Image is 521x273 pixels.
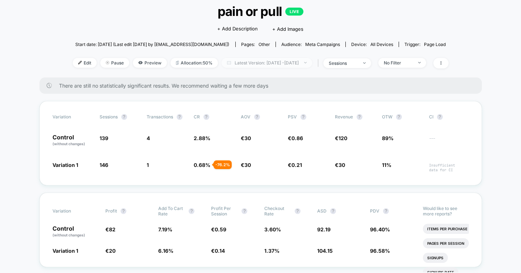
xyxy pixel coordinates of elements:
[423,206,469,217] p: Would like to see more reports?
[244,135,251,141] span: 30
[52,114,92,120] span: Variation
[404,42,446,47] div: Trigger:
[259,42,270,47] span: other
[370,226,390,232] span: 96.40 %
[254,114,260,120] button: ?
[370,248,390,254] span: 96.58 %
[147,135,150,141] span: 4
[370,208,379,214] span: PDV
[211,206,238,217] span: Profit Per Session
[211,226,226,232] span: €
[59,83,467,89] span: There are still no statistically significant results. We recommend waiting a few more days
[171,58,218,68] span: Allocation: 50%
[295,208,301,214] button: ?
[363,62,366,64] img: end
[291,135,303,141] span: 0.86
[396,114,402,120] button: ?
[330,208,336,214] button: ?
[194,114,200,119] span: CR
[339,135,347,141] span: 120
[194,135,210,141] span: 2.88 %
[317,248,333,254] span: 104.15
[382,114,422,120] span: OTW
[158,226,172,232] span: 7.19 %
[317,226,331,232] span: 92.19
[121,114,127,120] button: ?
[109,248,115,254] span: 20
[423,224,472,234] li: Items Per Purchase
[244,162,251,168] span: 30
[105,208,117,214] span: Profit
[106,61,109,64] img: end
[264,206,291,217] span: Checkout Rate
[100,58,129,68] span: Pause
[370,42,393,47] span: all devices
[288,114,297,119] span: PSV
[335,135,347,141] span: €
[383,208,389,214] button: ?
[285,8,303,16] p: LIVE
[423,238,469,248] li: Pages Per Session
[301,114,306,120] button: ?
[52,162,78,168] span: Variation 1
[241,114,251,119] span: AOV
[133,58,167,68] span: Preview
[335,162,345,168] span: €
[429,114,469,120] span: CI
[194,162,210,168] span: 0.68 %
[158,248,173,254] span: 6.16 %
[52,248,78,254] span: Variation 1
[215,248,225,254] span: 0.14
[52,226,98,238] p: Control
[214,160,232,169] div: - 76.2 %
[317,208,327,214] span: ASD
[211,248,225,254] span: €
[241,135,251,141] span: €
[288,135,303,141] span: €
[189,208,194,214] button: ?
[147,114,173,119] span: Transactions
[121,208,126,214] button: ?
[222,58,312,68] span: Latest Version: [DATE] - [DATE]
[304,62,307,63] img: end
[217,25,258,33] span: + Add Description
[429,163,469,172] span: Insufficient data for CI
[241,208,247,214] button: ?
[264,248,280,254] span: 1.37 %
[52,142,85,146] span: (without changes)
[264,226,281,232] span: 3.60 %
[305,42,340,47] span: Meta campaigns
[272,26,303,32] span: + Add Images
[288,162,302,168] span: €
[418,62,421,63] img: end
[227,61,231,64] img: calendar
[52,233,85,237] span: (without changes)
[100,114,118,119] span: Sessions
[52,206,92,217] span: Variation
[345,42,399,47] span: Device:
[423,253,448,263] li: Signups
[429,136,469,147] span: ---
[382,135,394,141] span: 89%
[437,114,443,120] button: ?
[52,134,92,147] p: Control
[158,206,185,217] span: Add To Cart Rate
[176,61,179,65] img: rebalance
[91,4,429,19] span: pain or pull
[384,60,413,66] div: No Filter
[109,226,115,232] span: 82
[241,162,251,168] span: €
[382,162,391,168] span: 11%
[339,162,345,168] span: 30
[357,114,362,120] button: ?
[424,42,446,47] span: Page Load
[100,162,108,168] span: 146
[177,114,182,120] button: ?
[335,114,353,119] span: Revenue
[215,226,226,232] span: 0.59
[73,58,97,68] span: Edit
[78,61,82,64] img: edit
[75,42,229,47] span: Start date: [DATE] (Last edit [DATE] by [EMAIL_ADDRESS][DOMAIN_NAME])
[329,60,358,66] div: sessions
[291,162,302,168] span: 0.21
